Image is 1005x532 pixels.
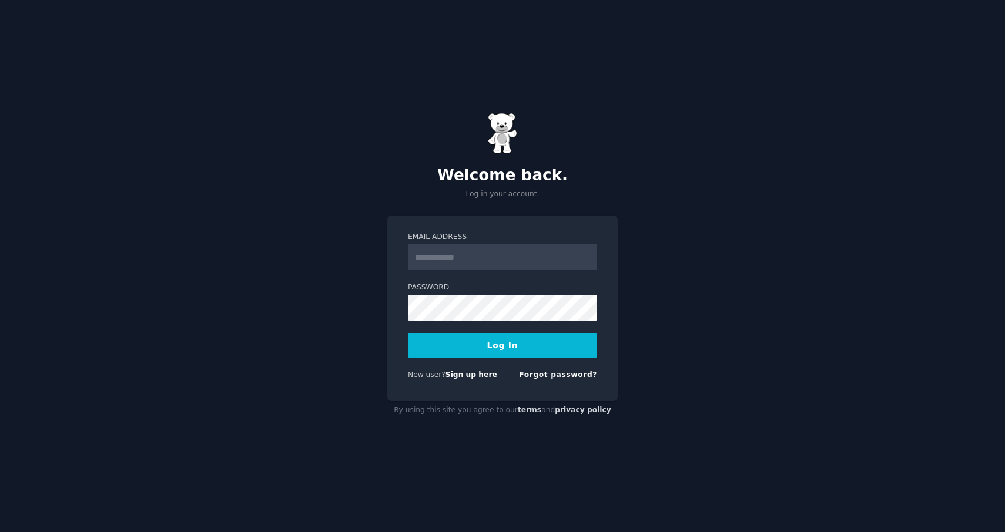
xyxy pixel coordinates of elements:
div: By using this site you agree to our and [387,401,618,420]
label: Email Address [408,232,597,243]
label: Password [408,282,597,293]
h2: Welcome back. [387,166,618,185]
a: Forgot password? [519,371,597,379]
a: Sign up here [445,371,497,379]
img: Gummy Bear [488,113,517,154]
button: Log In [408,333,597,358]
span: New user? [408,371,445,379]
a: privacy policy [555,406,611,414]
p: Log in your account. [387,189,618,200]
a: terms [518,406,541,414]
